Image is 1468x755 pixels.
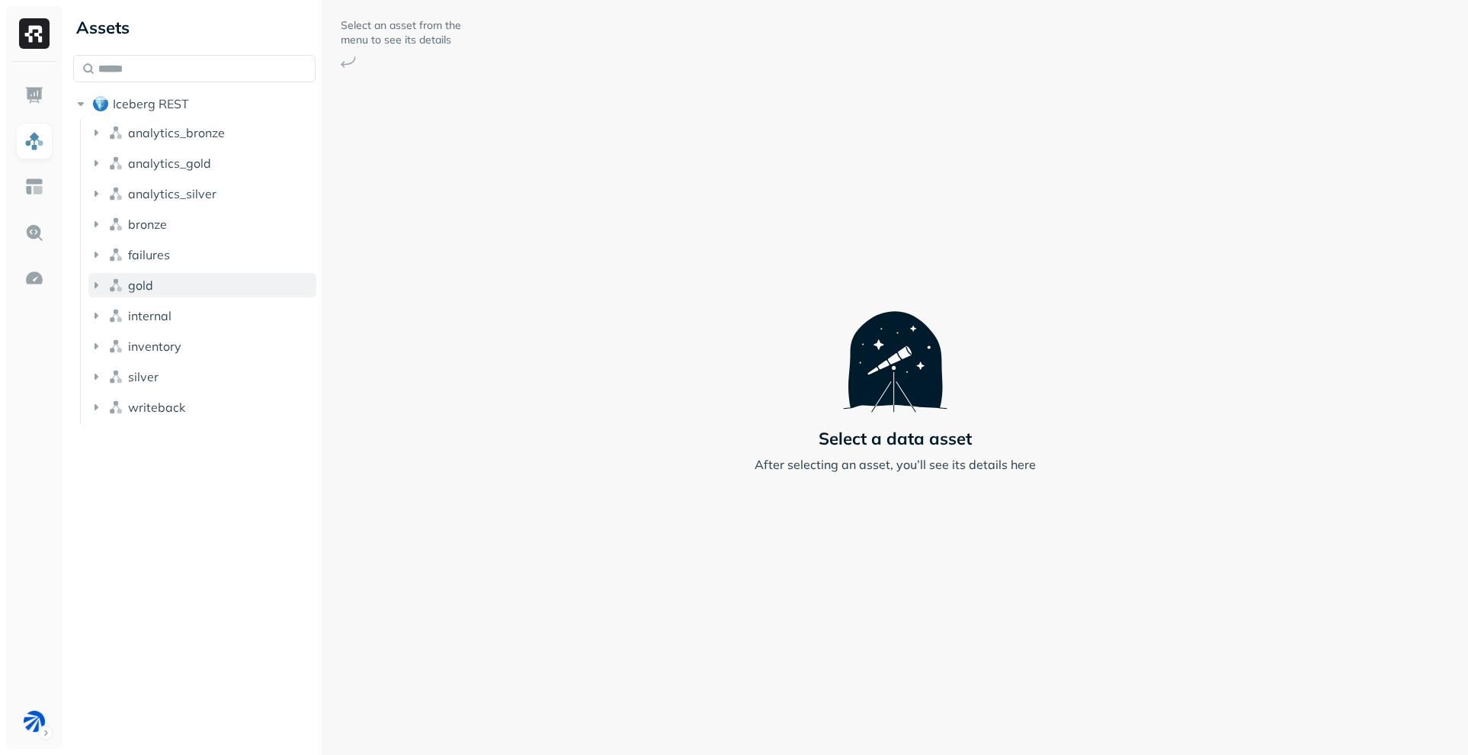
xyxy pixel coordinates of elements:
img: Query Explorer [24,223,44,243]
img: namespace [108,278,123,293]
span: inventory [128,339,181,354]
img: namespace [108,400,123,415]
img: namespace [108,339,123,354]
img: namespace [108,125,123,140]
img: namespace [108,186,123,201]
button: silver [88,365,316,389]
img: Asset Explorer [24,177,44,197]
img: Dashboard [24,85,44,105]
span: silver [128,369,159,384]
span: writeback [128,400,185,415]
button: analytics_silver [88,182,316,206]
p: After selecting an asset, you’ll see its details here [755,455,1036,474]
img: namespace [108,369,123,384]
button: bronze [88,212,316,236]
img: Arrow [341,56,356,68]
img: Telescope [843,281,947,413]
span: internal [128,308,171,323]
span: gold [128,278,153,293]
span: bronze [128,217,167,232]
button: analytics_bronze [88,120,316,145]
button: inventory [88,334,316,358]
img: namespace [108,308,123,323]
span: analytics_silver [128,186,216,201]
button: Iceberg REST [73,92,316,116]
button: gold [88,273,316,297]
button: failures [88,243,316,267]
img: namespace [108,247,123,262]
img: namespace [108,217,123,232]
button: analytics_gold [88,151,316,175]
span: failures [128,247,170,262]
button: internal [88,304,316,328]
img: Optimization [24,268,44,288]
img: root [93,96,108,111]
span: analytics_bronze [128,125,225,140]
span: analytics_gold [128,156,211,171]
span: Iceberg REST [113,96,189,111]
p: Select an asset from the menu to see its details [341,18,463,47]
div: Assets [73,15,316,40]
img: BAM [24,711,45,732]
img: Ryft [19,18,50,49]
img: Assets [24,131,44,151]
p: Select a data asset [819,428,972,449]
img: namespace [108,156,123,171]
button: writeback [88,395,316,419]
